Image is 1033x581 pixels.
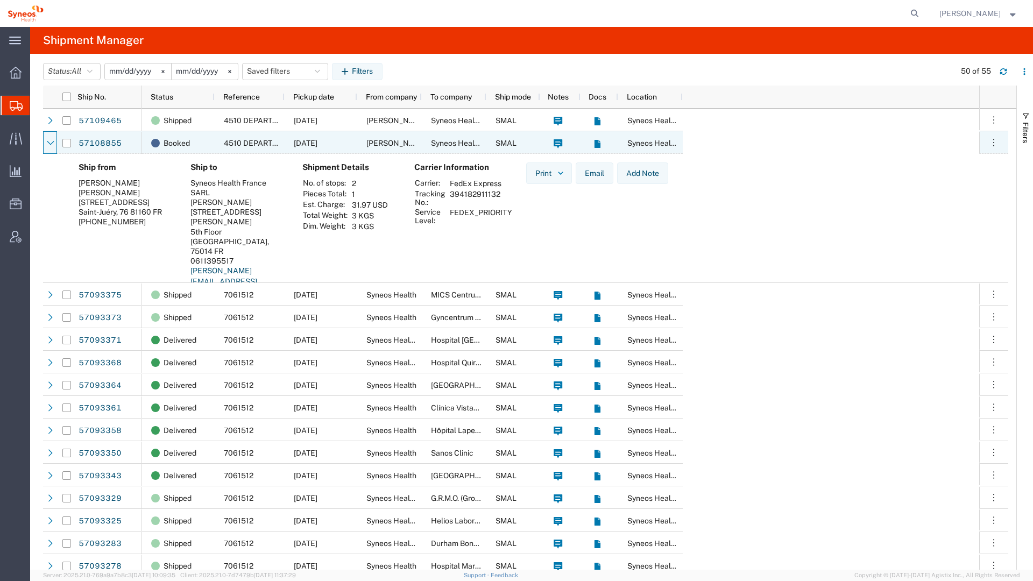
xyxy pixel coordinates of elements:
span: Kateryna Mishakina [366,139,428,147]
span: Syneos Health France SARL [627,471,724,480]
a: Support [464,572,491,578]
div: [GEOGRAPHIC_DATA], 75014 FR [190,237,285,256]
span: Syneos Health France SARL [431,116,528,125]
span: Notes [548,93,569,101]
td: 31.97 USD [348,200,392,210]
span: Syneos Health [366,381,416,389]
span: Sanos Clinic [431,449,473,457]
span: SMAL [496,139,516,147]
a: 57093371 [78,332,122,349]
span: Docs [589,93,606,101]
span: SMAL [496,403,516,412]
span: Status [151,93,173,101]
th: Est. Charge: [302,200,348,210]
button: [PERSON_NAME] [939,7,1018,20]
button: Print [526,162,572,184]
th: Tracking No.: [414,189,446,207]
span: Delivered [164,374,196,396]
div: [PERSON_NAME] [79,188,173,197]
span: SMAL [496,449,516,457]
h4: Ship to [190,162,285,172]
span: 7061512 [224,290,253,299]
span: Booked [164,132,190,154]
span: 10/13/2025 [294,494,317,502]
span: 10/14/2025 [294,116,317,125]
div: Syneos Health France SARL [190,178,285,197]
a: Feedback [491,572,518,578]
button: Filters [332,63,383,80]
a: 57093278 [78,558,122,575]
th: Carrier: [414,178,446,189]
a: 57108855 [78,135,122,152]
th: Service Level: [414,207,446,225]
span: SMAL [496,336,516,344]
span: Syneos Health France SARL [627,116,724,125]
span: Syneos Health France SARL [627,139,724,147]
button: Add Note [617,162,668,184]
button: Status:All [43,63,101,80]
span: 10/13/2025 [294,562,317,570]
a: 57093358 [78,422,122,440]
span: Syneos Health France SARL [366,336,463,344]
td: FedEx Express [446,178,516,189]
span: 7061512 [224,449,253,457]
a: 57093325 [78,513,122,530]
span: Syneos Health France SARL [627,381,724,389]
span: SMAL [496,562,516,570]
th: Dim. Weight: [302,221,348,232]
td: 394182911132 [446,189,516,207]
span: Syneos Health Comms France SARL [366,494,491,502]
span: 7061512 [224,336,253,344]
a: 57093364 [78,377,122,394]
span: Gyncentrum Sp. z o.o., [431,313,507,322]
img: dropdown [556,168,565,178]
span: Helios Laboratories - Centrall Fill compounding [431,516,591,525]
span: 10/13/2025 [294,516,317,525]
button: Email [576,162,613,184]
span: 10/13/2025 [294,358,317,367]
a: 57093375 [78,287,122,304]
a: 57093283 [78,535,122,552]
span: Ship No. [77,93,106,101]
span: 10/13/2025 [294,426,317,435]
span: Delivered [164,396,196,419]
span: Shipped [164,306,192,329]
span: Syneos Health France SARL [627,449,724,457]
span: 7061512 [224,426,253,435]
span: To company [430,93,472,101]
span: Shipped [164,487,192,509]
span: Delivered [164,351,196,374]
span: Pickup date [293,93,334,101]
span: Syneos Health France SARL [627,494,724,502]
span: Server: 2025.21.0-769a9a7b8c3 [43,572,175,578]
span: Shipped [164,284,192,306]
h4: Shipment Details [302,162,397,172]
span: SMAL [496,358,516,367]
span: Syneos Health [366,562,416,570]
a: 57093350 [78,445,122,462]
h4: Carrier Information [414,162,500,172]
span: 4510 DEPARTMENTAL EXPENSE [224,116,340,125]
input: Not set [105,63,171,80]
span: Syneos Health [366,403,416,412]
span: Hôpital Lapeyronie - CHU de Montpellier [431,426,577,435]
span: 10/14/2025 [294,139,317,147]
div: Saint-Juéry, 76 81160 FR [79,207,173,217]
span: SMAL [496,426,516,435]
span: 10/13/2025 [294,313,317,322]
span: Carlton Platt [939,8,1001,19]
span: Location [627,93,657,101]
th: Pieces Total: [302,189,348,200]
span: 10/13/2025 [294,336,317,344]
span: SMAL [496,539,516,548]
span: Delivered [164,464,196,487]
span: SMAL [496,116,516,125]
span: Syneos Health France SARL [366,358,463,367]
span: Syneos Health Comms France SARL [366,516,491,525]
span: MICS Centrum Medyczne Warszawa [431,290,597,299]
button: Saved filters [242,63,328,80]
span: Syneos Health France SARL [627,426,724,435]
span: Syneos Health [366,449,416,457]
span: Shipped [164,509,192,532]
span: G.R.M.O. (Groupe de recherche en maladies osseuses) Inc [431,494,627,502]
